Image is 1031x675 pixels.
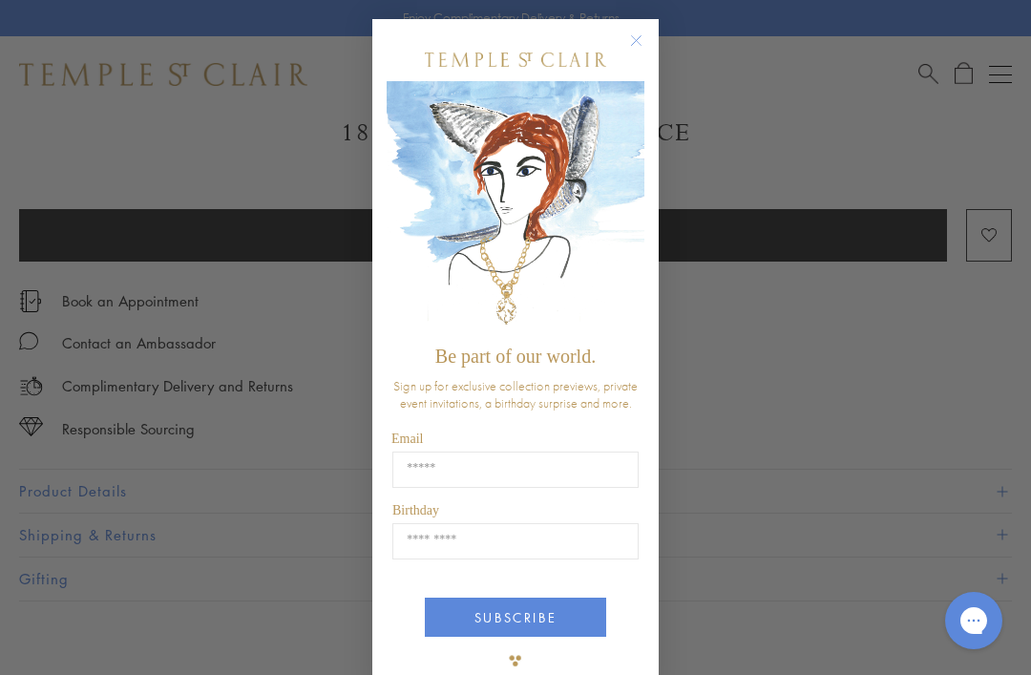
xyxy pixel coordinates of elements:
span: Email [391,432,423,446]
img: c4a9eb12-d91a-4d4a-8ee0-386386f4f338.jpeg [387,81,644,336]
span: Birthday [392,503,439,517]
button: Close dialog [634,38,658,62]
img: Temple St. Clair [425,53,606,67]
span: Sign up for exclusive collection previews, private event invitations, a birthday surprise and more. [393,377,638,411]
input: Email [392,452,639,488]
iframe: Gorgias live chat messenger [936,585,1012,656]
button: SUBSCRIBE [425,598,606,637]
span: Be part of our world. [435,346,596,367]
